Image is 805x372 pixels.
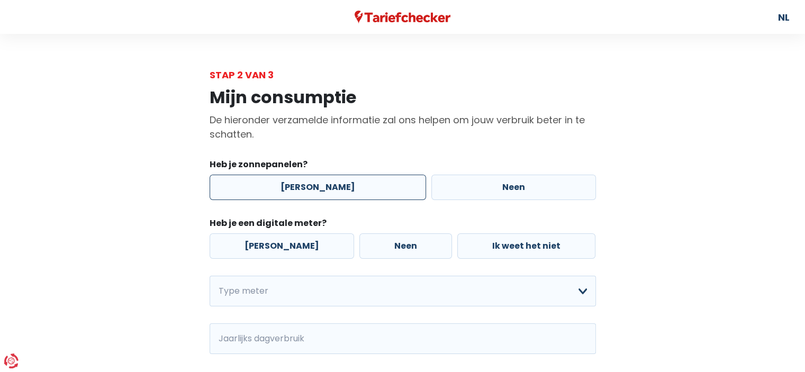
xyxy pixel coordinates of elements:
div: Stap 2 van 3 [210,68,596,82]
label: [PERSON_NAME] [210,233,354,259]
img: Tariefchecker logo [355,11,451,24]
label: Ik weet het niet [457,233,595,259]
label: [PERSON_NAME] [210,175,426,200]
label: Neen [431,175,596,200]
legend: Heb je een digitale meter? [210,217,596,233]
label: Neen [359,233,452,259]
h1: Mijn consumptie [210,87,596,107]
legend: Heb je zonnepanelen? [210,158,596,175]
span: kWh [210,323,239,354]
p: De hieronder verzamelde informatie zal ons helpen om jouw verbruik beter in te schatten. [210,113,596,141]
